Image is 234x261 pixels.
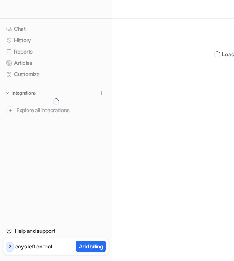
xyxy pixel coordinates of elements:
img: explore all integrations [6,106,14,114]
p: Add billing [79,242,103,250]
a: Customize [3,69,109,80]
a: History [3,35,109,46]
a: Explore all integrations [3,105,109,116]
img: expand menu [5,90,10,96]
button: Add billing [76,241,106,252]
img: menu_add.svg [99,90,105,96]
p: days left on trial [15,242,52,250]
p: Integrations [12,90,36,96]
span: Explore all integrations [16,104,106,116]
a: Articles [3,57,109,68]
button: Integrations [3,89,38,97]
a: Chat [3,23,109,34]
a: Reports [3,46,109,57]
p: 7 [9,243,11,250]
a: Help and support [3,225,109,236]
